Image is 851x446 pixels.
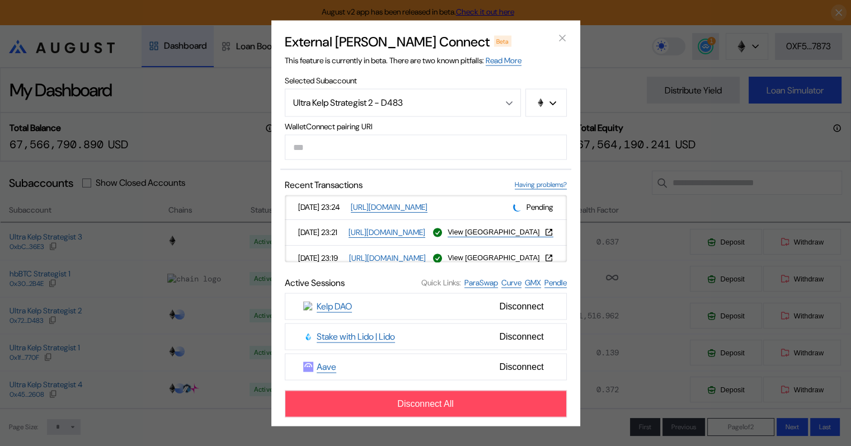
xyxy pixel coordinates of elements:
a: Stake with Lido | Lido [317,330,395,342]
span: [DATE] 23:24 [298,202,346,212]
img: Stake with Lido | Lido [303,331,313,341]
a: [URL][DOMAIN_NAME] [349,227,425,237]
span: Disconnect [495,357,548,376]
button: close modal [553,29,571,47]
span: Disconnect [495,327,548,346]
span: Selected Subaccount [285,75,567,85]
img: pending [513,203,522,212]
a: [URL][DOMAIN_NAME] [349,252,426,263]
a: Pendle [544,277,567,288]
img: Kelp DAO [303,301,313,311]
div: Beta [494,35,512,46]
button: View [GEOGRAPHIC_DATA] [448,227,553,236]
button: Disconnect All [285,390,567,417]
span: This feature is currently in beta. There are two known pitfalls: [285,55,521,65]
span: Disconnect [495,297,548,316]
div: Ultra Kelp Strategist 2 - D483 [293,97,488,109]
span: Recent Transactions [285,179,363,190]
a: Kelp DAO [317,300,352,312]
button: Open menu [285,88,521,116]
span: WalletConnect pairing URI [285,121,567,131]
button: chain logo [525,88,567,116]
span: [DATE] 23:19 [298,253,345,263]
a: Read More [486,55,521,65]
span: Active Sessions [285,276,345,288]
a: ParaSwap [464,277,498,288]
h2: External [PERSON_NAME] Connect [285,32,490,50]
button: Stake with Lido | LidoStake with Lido | LidoDisconnect [285,323,567,350]
a: Aave [317,360,336,373]
button: View [GEOGRAPHIC_DATA] [448,253,553,262]
span: Quick Links: [421,278,461,288]
a: Having problems? [515,180,567,189]
span: [DATE] 23:21 [298,227,344,237]
div: Pending [513,201,553,212]
span: Disconnect All [397,398,454,409]
a: Curve [501,277,521,288]
button: AaveAaveDisconnect [285,353,567,380]
button: Kelp DAOKelp DAODisconnect [285,293,567,320]
a: [URL][DOMAIN_NAME] [351,201,427,212]
a: GMX [525,277,541,288]
a: View [GEOGRAPHIC_DATA] [448,227,553,237]
img: Aave [303,362,313,372]
img: chain logo [536,98,545,107]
